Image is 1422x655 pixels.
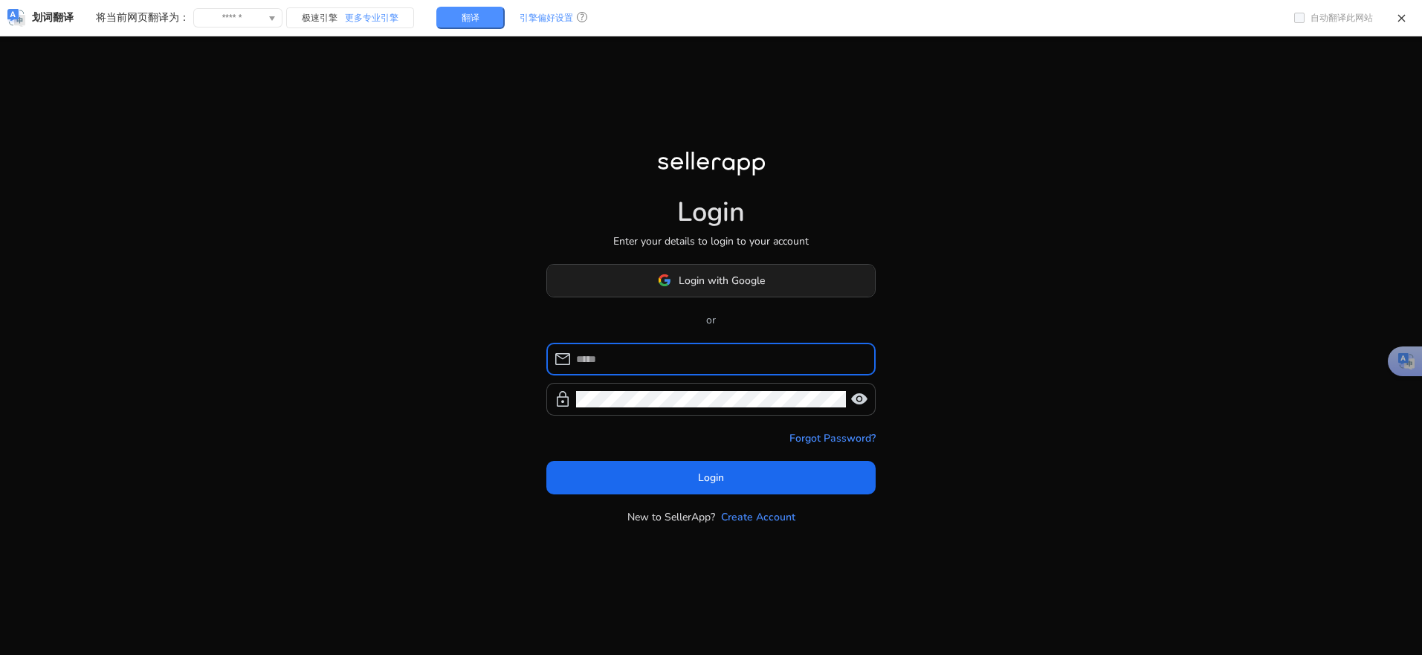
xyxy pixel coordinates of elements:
p: or [546,312,876,328]
p: Enter your details to login to your account [613,233,809,249]
p: New to SellerApp? [627,509,715,525]
img: google-logo.svg [658,274,671,287]
span: Login with Google [679,273,765,288]
a: Create Account [721,509,795,525]
button: Login with Google [546,264,876,297]
a: Forgot Password? [789,430,876,446]
h1: Login [677,196,745,228]
span: mail [554,350,572,368]
span: visibility [850,390,868,408]
span: Login [698,470,724,485]
span: lock [554,390,572,408]
button: Login [546,461,876,494]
